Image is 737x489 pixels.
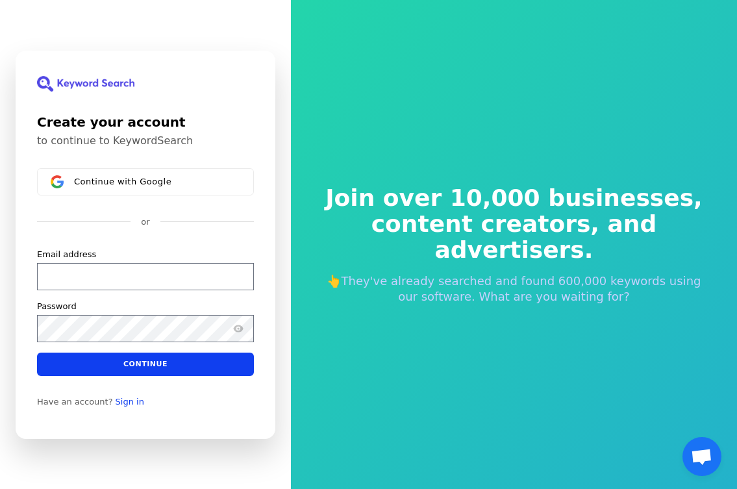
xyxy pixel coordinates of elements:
button: Sign in with GoogleContinue with Google [37,168,254,195]
span: content creators, and advertisers. [317,211,712,263]
a: Open chat [682,437,721,476]
a: Sign in [116,396,144,407]
span: Have an account? [37,396,113,407]
button: Continue [37,352,254,375]
label: Email address [37,248,96,260]
p: to continue to KeywordSearch [37,134,254,147]
button: Show password [231,320,246,336]
p: 👆They've already searched and found 600,000 keywords using our software. What are you waiting for? [317,273,712,305]
span: Join over 10,000 businesses, [317,185,712,211]
img: Sign in with Google [51,175,64,188]
img: KeywordSearch [37,76,134,92]
label: Password [37,300,77,312]
p: or [141,216,149,228]
span: Continue with Google [74,176,171,186]
h1: Create your account [37,112,254,132]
